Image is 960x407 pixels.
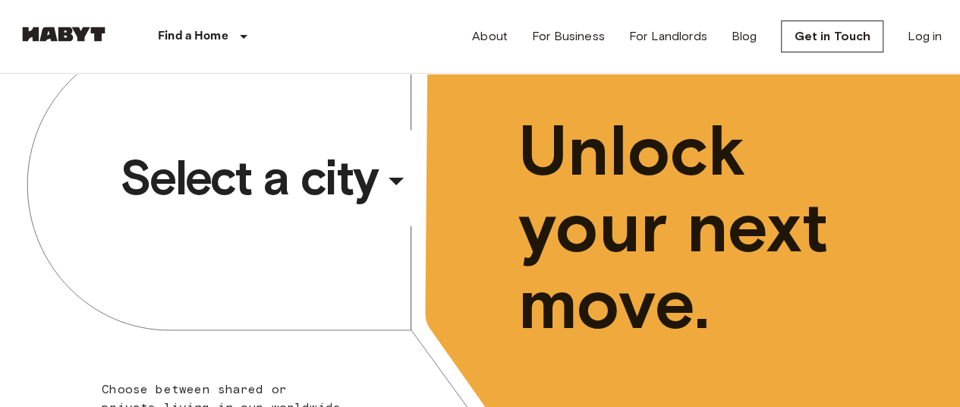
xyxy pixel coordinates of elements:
span: Unlock your next move. [518,112,902,343]
span: Select a city [120,147,378,208]
a: For Business [532,27,605,46]
p: Find a Home [158,27,228,46]
a: Log in [908,27,942,46]
button: Select a city [114,143,420,213]
a: Blog [732,27,757,46]
img: Habyt [18,27,109,42]
a: Get in Touch [781,21,883,52]
a: For Landlords [629,27,707,46]
a: About [472,27,508,46]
